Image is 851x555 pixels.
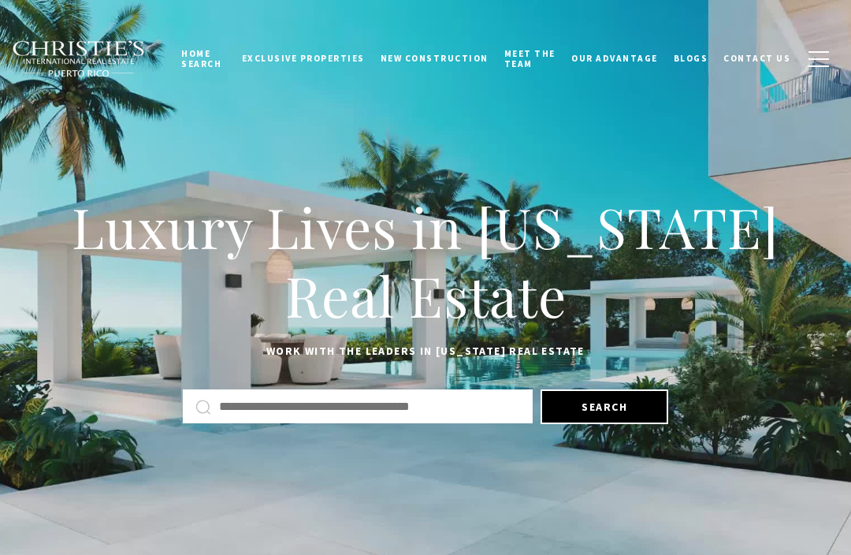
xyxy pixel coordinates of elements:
a: Meet the Team [496,34,563,84]
span: Contact Us [723,53,790,64]
span: New Construction [381,53,489,64]
img: Christie's International Real Estate black text logo [12,40,146,78]
p: Work with the leaders in [US_STATE] Real Estate [39,342,812,361]
span: Blogs [674,53,708,64]
a: New Construction [373,39,496,78]
span: Our Advantage [571,53,658,64]
span: Exclusive Properties [242,53,365,64]
button: Search [541,389,668,424]
a: Our Advantage [563,39,666,78]
a: Blogs [666,39,716,78]
a: Home Search [173,34,233,84]
h1: Luxury Lives in [US_STATE] Real Estate [39,192,812,330]
a: Exclusive Properties [234,39,373,78]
